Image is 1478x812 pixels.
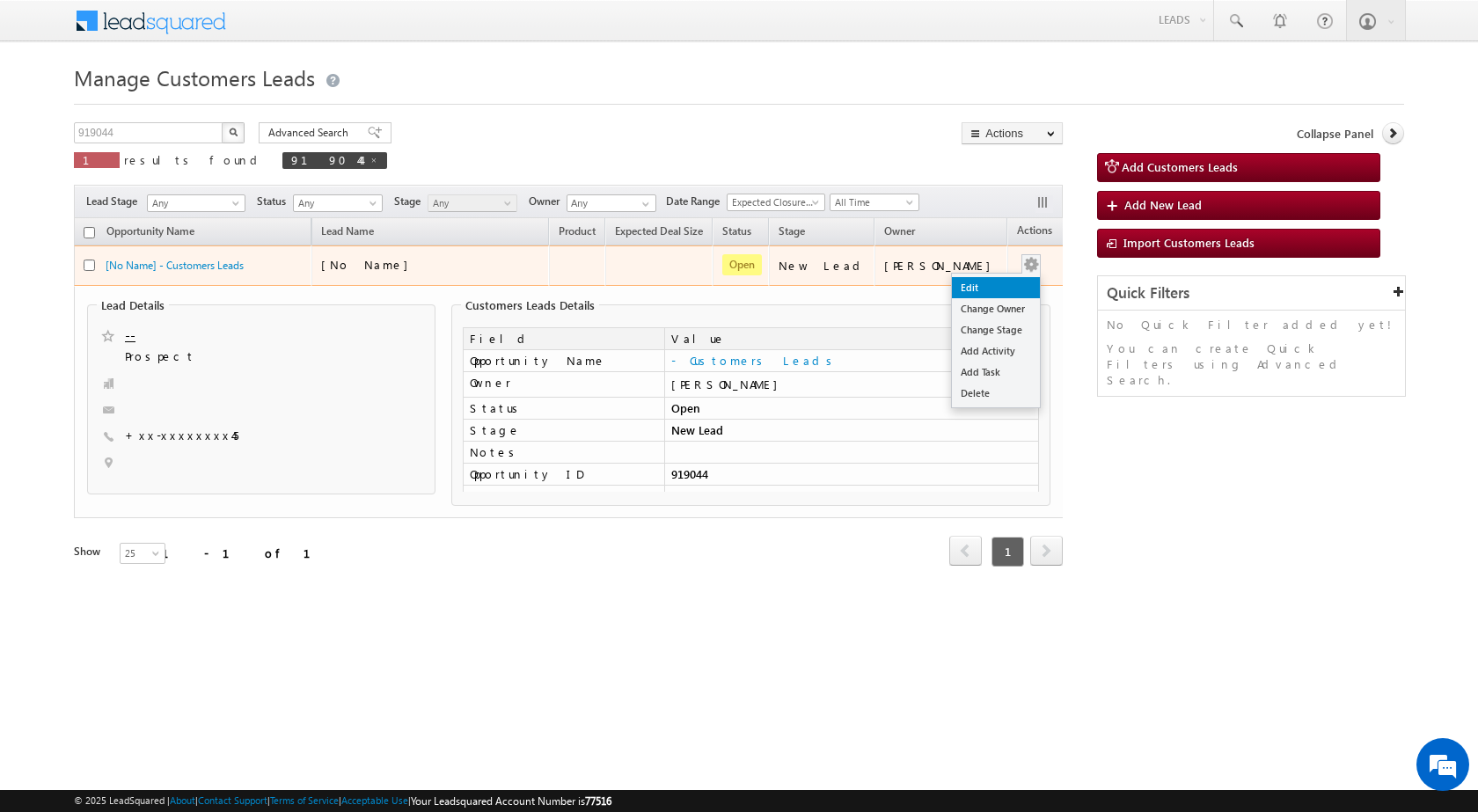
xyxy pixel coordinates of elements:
div: Minimize live chat window [289,9,331,51]
td: Notes [463,442,664,464]
span: Expected Closure Date [728,194,819,210]
span: Owner [529,194,567,209]
span: Opportunity Name [106,224,194,238]
legend: Lead Details [97,298,169,312]
span: +xx-xxxxxxxx45 [125,428,238,445]
a: Expected Closure Date [727,194,825,211]
td: Owner [463,372,664,398]
button: Actions [962,122,1063,144]
a: Any [428,194,517,212]
span: Status [257,194,293,209]
span: Advanced Search [268,125,354,141]
td: Opportunity ID [463,464,664,486]
span: Date Range [666,194,727,209]
span: © 2025 LeadSquared | | | | | [74,793,611,809]
a: All Time [830,194,919,211]
a: -- [125,326,135,344]
a: Status [713,222,760,245]
a: Expected Deal Size [606,222,712,245]
span: 1 [83,152,111,167]
a: Change Stage [952,319,1040,340]
div: Show [74,544,106,560]
td: New Lead [664,420,1039,442]
td: Opportunity Name [463,350,664,372]
a: Terms of Service [270,794,339,806]
td: WebsiteTollfree831 [664,486,1039,508]
input: Check all records [84,227,95,238]
img: Search [229,128,238,136]
a: Change Owner [952,298,1040,319]
span: Stage [779,224,805,238]
a: prev [949,538,982,566]
input: Type to Search [567,194,656,212]
div: 1 - 1 of 1 [162,543,332,563]
span: Import Customers Leads [1123,235,1255,250]
a: [No Name] - Customers Leads [106,259,244,272]
a: Any [293,194,383,212]
img: d_60004797649_company_0_60004797649 [30,92,74,115]
td: Field [463,327,664,350]
a: Add Activity [952,340,1040,362]
span: results found [124,152,264,167]
span: 25 [121,545,167,561]
div: [PERSON_NAME] [884,258,999,274]
a: 25 [120,543,165,564]
p: You can create Quick Filters using Advanced Search. [1107,340,1396,388]
span: next [1030,536,1063,566]
span: Manage Customers Leads [74,63,315,91]
span: Prospect [125,348,337,366]
a: Opportunity Name [98,222,203,245]
span: Actions [1008,221,1061,244]
span: prev [949,536,982,566]
a: Contact Support [198,794,267,806]
div: Quick Filters [1098,276,1405,311]
span: Expected Deal Size [615,224,703,238]
span: Any [148,195,239,211]
span: Owner [884,224,915,238]
span: Add Customers Leads [1122,159,1238,174]
span: [No Name] [321,257,417,272]
span: Any [294,195,377,211]
span: Any [428,195,512,211]
span: Stage [394,194,428,209]
a: Delete [952,383,1040,404]
span: Add New Lead [1124,197,1202,212]
span: 77516 [585,794,611,808]
span: Open [722,254,762,275]
a: Add Task [952,362,1040,383]
a: Stage [770,222,814,245]
span: Collapse Panel [1297,126,1373,142]
a: Edit [952,277,1040,298]
span: Your Leadsquared Account Number is [411,794,611,808]
td: Stage [463,420,664,442]
span: Lead Stage [86,194,144,209]
a: - Customers Leads [671,353,838,368]
td: Value [664,327,1039,350]
em: Start Chat [239,542,319,566]
span: All Time [830,194,914,210]
a: Acceptable Use [341,794,408,806]
textarea: Type your message and hit 'Enter' [23,163,321,527]
a: Show All Items [633,195,655,213]
a: About [170,794,195,806]
div: New Lead [779,258,867,274]
span: Lead Name [312,222,383,245]
div: [PERSON_NAME] [671,377,1032,392]
span: Product [559,224,596,238]
a: Any [147,194,245,212]
a: next [1030,538,1063,566]
span: 1 [991,537,1024,567]
td: SGRL Lead ID [463,486,664,508]
p: No Quick Filter added yet! [1107,317,1396,333]
td: 919044 [664,464,1039,486]
span: 919044 [291,152,361,167]
legend: Customers Leads Details [461,298,599,312]
td: Status [463,398,664,420]
div: Chat with us now [91,92,296,115]
td: Open [664,398,1039,420]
